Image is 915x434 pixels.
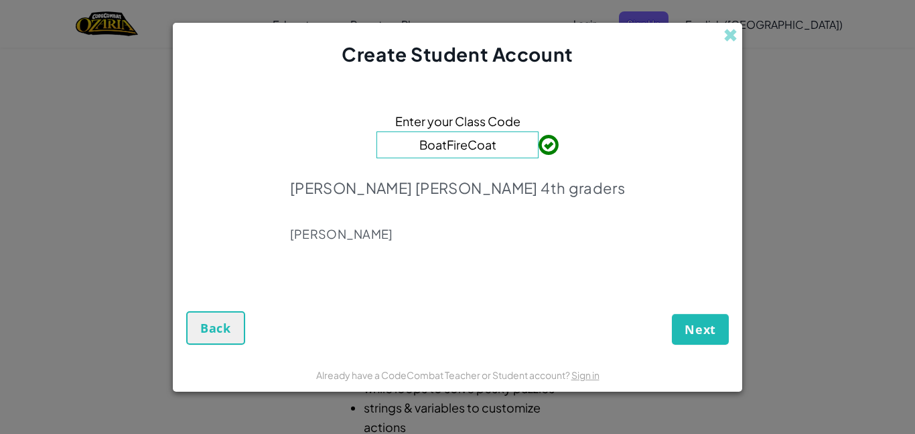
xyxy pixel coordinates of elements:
[290,226,625,242] p: [PERSON_NAME]
[571,369,600,381] a: Sign in
[186,311,245,345] button: Back
[316,369,571,381] span: Already have a CodeCombat Teacher or Student account?
[395,111,520,131] span: Enter your Class Code
[672,314,729,345] button: Next
[290,178,625,197] p: [PERSON_NAME] [PERSON_NAME] 4th graders
[342,42,573,66] span: Create Student Account
[685,321,716,337] span: Next
[200,320,231,336] span: Back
